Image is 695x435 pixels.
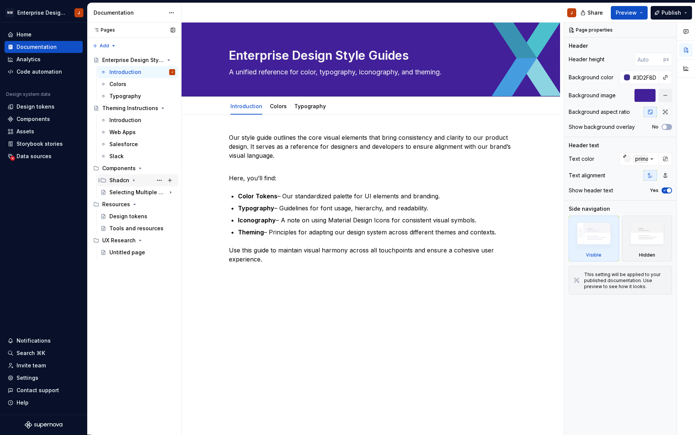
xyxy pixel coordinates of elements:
[17,43,57,51] div: Documentation
[569,216,619,261] div: Visible
[5,53,83,65] a: Analytics
[90,234,178,246] div: UX Research
[90,41,118,51] button: Add
[102,237,136,244] div: UX Research
[17,103,55,110] div: Design tokens
[630,71,659,84] input: Auto
[109,140,138,148] div: Salesforce
[97,78,178,90] a: Colors
[622,216,672,261] div: Hidden
[97,222,178,234] a: Tools and resources
[109,177,129,184] div: Shadcn
[17,349,45,357] div: Search ⌘K
[238,192,513,201] p: – Our standardized palette for UI elements and branding.
[78,10,80,16] div: J
[651,6,692,20] button: Publish
[238,204,513,213] p: – Guidelines for font usage, hierarchy, and readability.
[229,246,513,264] p: Use this guide to maintain visual harmony across all touchpoints and ensure a cohesive user exper...
[5,335,83,347] button: Notifications
[90,54,178,66] a: Enterprise Design Style Guides
[663,56,669,62] p: px
[5,8,14,17] div: NW
[5,138,83,150] a: Storybook stories
[639,252,655,258] div: Hidden
[5,101,83,113] a: Design tokens
[97,126,178,138] a: Web Apps
[5,113,83,125] a: Components
[238,192,277,200] strong: Color Tokens
[650,187,659,193] label: Yes
[633,155,686,163] div: primary-foreground
[102,56,164,64] div: Enterprise Design Style Guides
[2,5,86,21] button: NWEnterprise Design SystemJ
[5,397,83,409] button: Help
[109,225,164,232] div: Tools and resources
[227,47,512,65] textarea: Enterprise Design Style Guides
[17,128,34,135] div: Assets
[569,74,613,81] div: Background color
[5,359,83,372] a: Invite team
[97,138,178,150] a: Salesforce
[577,6,608,20] button: Share
[227,66,512,78] textarea: A unified reference for color, typography, iconography, and theming.
[569,187,613,194] div: Show header text
[102,201,130,208] div: Resources
[267,98,290,114] div: Colors
[586,252,601,258] div: Visible
[5,347,83,359] button: Search ⌘K
[569,172,605,179] div: Text alignment
[17,9,65,17] div: Enterprise Design System
[109,213,147,220] div: Design tokens
[652,124,659,130] label: No
[6,91,50,97] div: Design system data
[569,92,616,99] div: Background image
[97,210,178,222] a: Design tokens
[17,362,46,369] div: Invite team
[17,153,51,160] div: Data sources
[17,399,29,406] div: Help
[17,31,32,38] div: Home
[238,228,264,236] strong: Theming
[171,68,173,76] div: J
[569,123,635,131] div: Show background overlay
[5,66,83,78] a: Code automation
[230,103,262,109] a: Introduction
[619,152,659,166] button: primary-foreground
[109,189,166,196] div: Selecting Multiple Values
[616,9,637,17] span: Preview
[97,66,178,78] a: IntroductionJ
[90,27,115,33] div: Pages
[571,10,573,16] div: J
[109,68,141,76] div: Introduction
[109,80,126,88] div: Colors
[17,374,38,382] div: Settings
[97,174,178,186] div: Shadcn
[569,56,604,63] div: Header height
[5,125,83,137] a: Assets
[17,140,63,148] div: Storybook stories
[5,150,83,162] a: Data sources
[662,9,681,17] span: Publish
[587,9,603,17] span: Share
[569,142,599,149] div: Header text
[291,98,329,114] div: Typography
[569,155,594,163] div: Text color
[109,92,141,100] div: Typography
[5,29,83,41] a: Home
[229,133,513,160] p: Our style guide outlines the core visual elements that bring consistency and clarity to our produ...
[611,6,648,20] button: Preview
[5,372,83,384] a: Settings
[109,249,145,256] div: Untitled page
[97,90,178,102] a: Typography
[238,204,274,212] strong: Typography
[109,116,141,124] div: Introduction
[97,114,178,126] a: Introduction
[102,165,136,172] div: Components
[25,421,62,429] svg: Supernova Logo
[634,53,663,66] input: Auto
[270,103,287,109] a: Colors
[100,43,109,49] span: Add
[90,162,178,174] div: Components
[109,128,136,136] div: Web Apps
